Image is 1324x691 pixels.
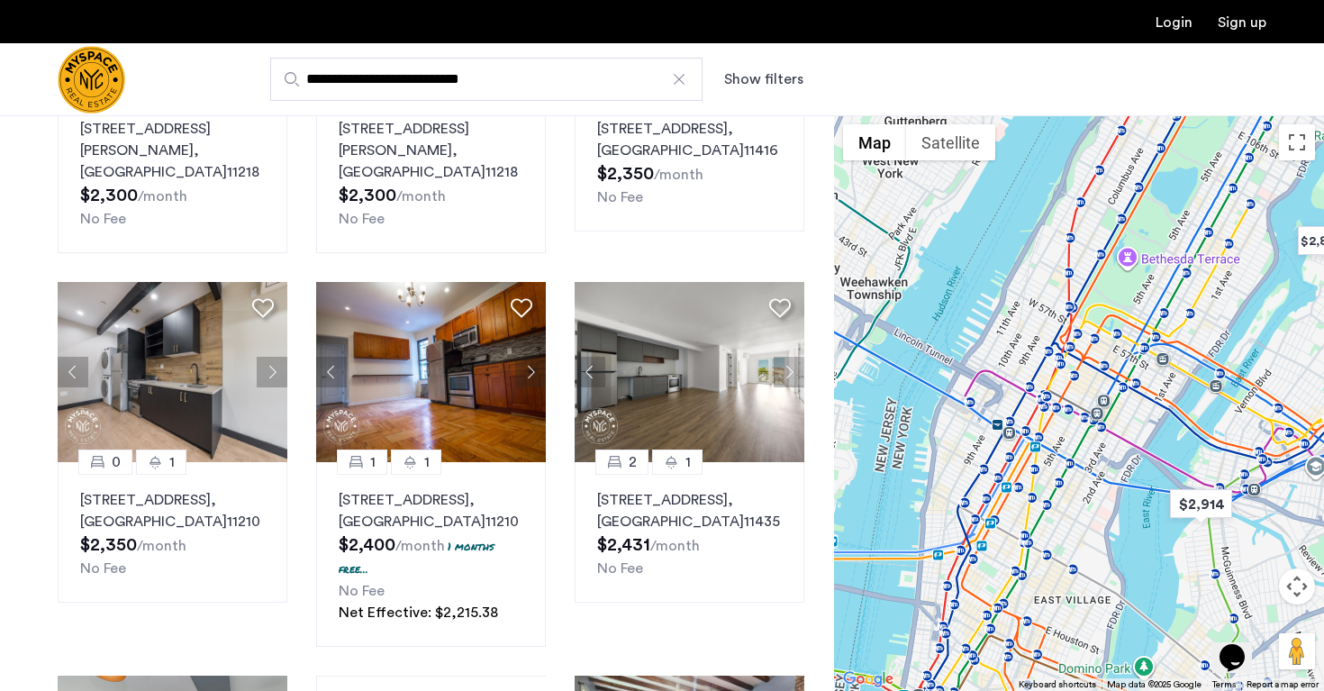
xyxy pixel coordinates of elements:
[270,58,703,101] input: Apartment Search
[597,536,650,554] span: $2,431
[58,46,125,114] a: Cazamio Logo
[1156,15,1193,30] a: Login
[1247,678,1319,691] a: Report a map error
[1279,568,1315,605] button: Map camera controls
[316,282,547,462] img: a8b926f1-9a91-4e5e-b036-feb4fe78ee5d_638784285515821125.jpeg
[597,190,643,205] span: No Fee
[80,212,126,226] span: No Fee
[1212,678,1236,691] a: Terms
[339,489,523,532] p: [STREET_ADDRESS] 11210
[597,118,782,161] p: [STREET_ADDRESS] 11416
[724,68,803,90] button: Show or hide filters
[339,118,523,183] p: [STREET_ADDRESS][PERSON_NAME] 11218
[58,357,88,387] button: Previous apartment
[1279,124,1315,160] button: Toggle fullscreen view
[906,124,995,160] button: Show satellite imagery
[257,357,287,387] button: Next apartment
[137,539,186,553] sub: /month
[316,357,347,387] button: Previous apartment
[395,539,445,553] sub: /month
[597,561,643,576] span: No Fee
[839,668,898,691] a: Open this area in Google Maps (opens a new window)
[1163,484,1239,524] div: $2,914
[575,357,605,387] button: Previous apartment
[685,451,691,473] span: 1
[370,451,376,473] span: 1
[58,91,287,253] a: 11[STREET_ADDRESS][PERSON_NAME], [GEOGRAPHIC_DATA]11218No Fee
[575,282,805,462] img: 8515455b-be52-4141-8a40-4c35d33cf98b_638905548611323770.jpeg
[1107,680,1202,689] span: Map data ©2025 Google
[629,451,637,473] span: 2
[1218,15,1266,30] a: Registration
[80,186,138,205] span: $2,300
[80,489,265,532] p: [STREET_ADDRESS] 11210
[597,165,654,183] span: $2,350
[396,189,446,204] sub: /month
[774,357,804,387] button: Next apartment
[58,462,287,603] a: 01[STREET_ADDRESS], [GEOGRAPHIC_DATA]11210No Fee
[169,451,175,473] span: 1
[80,561,126,576] span: No Fee
[80,536,137,554] span: $2,350
[650,539,700,553] sub: /month
[1019,678,1096,691] button: Keyboard shortcuts
[839,668,898,691] img: Google
[597,489,782,532] p: [STREET_ADDRESS] 11435
[58,282,288,462] img: a8b926f1-9a91-4e5e-b036-feb4fe78ee5d_638897719958967181.jpeg
[339,536,395,554] span: $2,400
[339,212,385,226] span: No Fee
[1212,619,1270,673] iframe: chat widget
[339,186,396,205] span: $2,300
[58,46,125,114] img: logo
[316,462,546,647] a: 11[STREET_ADDRESS], [GEOGRAPHIC_DATA]112101 months free...No FeeNet Effective: $2,215.38
[316,91,546,253] a: 11[STREET_ADDRESS][PERSON_NAME], [GEOGRAPHIC_DATA]11218No Fee
[339,584,385,598] span: No Fee
[1279,633,1315,669] button: Drag Pegman onto the map to open Street View
[575,462,804,603] a: 21[STREET_ADDRESS], [GEOGRAPHIC_DATA]11435No Fee
[112,451,121,473] span: 0
[138,189,187,204] sub: /month
[80,118,265,183] p: [STREET_ADDRESS][PERSON_NAME] 11218
[843,124,906,160] button: Show street map
[424,451,430,473] span: 1
[515,357,546,387] button: Next apartment
[339,605,498,620] span: Net Effective: $2,215.38
[654,168,703,182] sub: /month
[575,91,804,232] a: 21[STREET_ADDRESS], [GEOGRAPHIC_DATA]11416No Fee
